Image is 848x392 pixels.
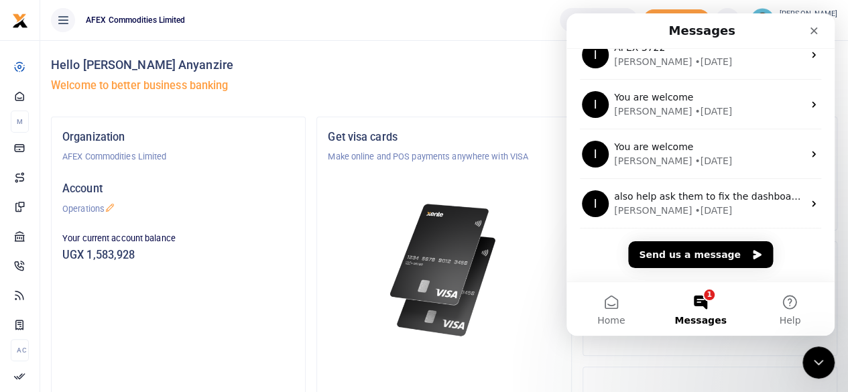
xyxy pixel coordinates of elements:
[31,302,58,312] span: Home
[108,302,160,312] span: Messages
[62,202,294,216] p: Operations
[11,111,29,133] li: M
[566,13,835,336] iframe: Intercom live chat
[62,232,294,245] p: Your current account balance
[48,178,601,188] span: also help ask them to fix the dashboard display as it doesn't show a single transaction and i can...
[62,249,294,262] h5: UGX 1,583,928
[780,9,837,20] small: [PERSON_NAME]
[80,14,190,26] span: AFEX Commodities Limited
[213,302,234,312] span: Help
[12,13,28,29] img: logo-small
[643,9,710,31] span: Add money
[62,228,206,255] button: Send us a message
[11,339,29,361] li: Ac
[62,150,294,164] p: AFEX Commodities Limited
[51,58,837,72] h4: Hello [PERSON_NAME] Anyanzire
[750,8,837,32] a: profile-user [PERSON_NAME] Operations
[560,8,637,32] a: UGX 1,583,928
[12,15,28,25] a: logo-small logo-large logo-large
[62,182,294,196] h5: Account
[62,131,294,144] h5: Organization
[643,9,710,31] li: Toup your wallet
[328,131,560,144] h5: Get visa cards
[51,79,837,92] h5: Welcome to better business banking
[48,190,125,204] div: [PERSON_NAME]
[554,8,642,32] li: Wallet ballance
[89,269,178,322] button: Messages
[179,269,268,322] button: Help
[750,8,774,32] img: profile-user
[802,346,835,379] iframe: Intercom live chat
[128,190,166,204] div: • [DATE]
[328,150,560,164] p: Make online and POS payments anywhere with VISA
[386,196,502,345] img: xente-_physical_cards.png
